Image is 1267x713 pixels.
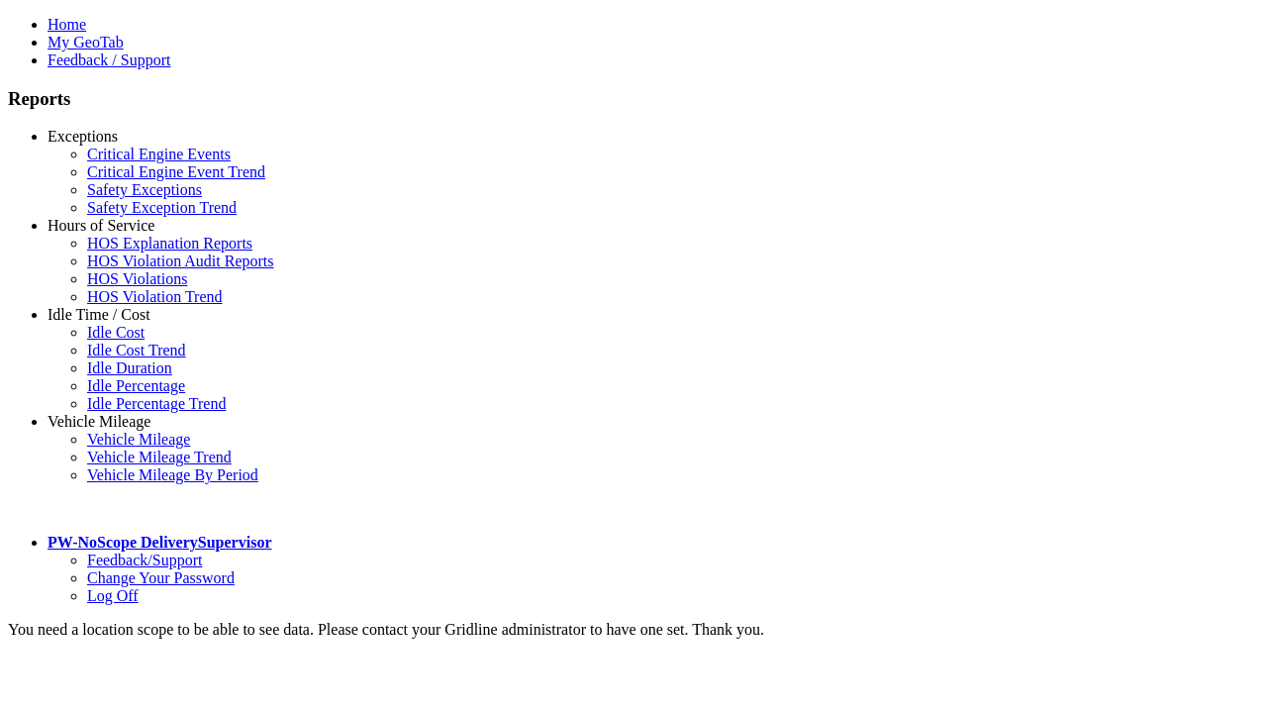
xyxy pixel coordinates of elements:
[87,181,202,198] a: Safety Exceptions
[87,163,265,180] a: Critical Engine Event Trend
[48,534,271,551] a: PW-NoScope DeliverySupervisor
[48,51,170,68] a: Feedback / Support
[48,413,150,430] a: Vehicle Mileage
[87,288,223,305] a: HOS Violation Trend
[87,199,237,216] a: Safety Exception Trend
[87,253,274,269] a: HOS Violation Audit Reports
[87,552,202,568] a: Feedback/Support
[87,235,252,252] a: HOS Explanation Reports
[87,146,231,162] a: Critical Engine Events
[48,306,150,323] a: Idle Time / Cost
[87,324,145,341] a: Idle Cost
[87,377,185,394] a: Idle Percentage
[48,34,124,51] a: My GeoTab
[87,466,258,483] a: Vehicle Mileage By Period
[48,217,154,234] a: Hours of Service
[87,395,226,412] a: Idle Percentage Trend
[48,16,86,33] a: Home
[8,88,1259,110] h3: Reports
[87,569,235,586] a: Change Your Password
[48,128,118,145] a: Exceptions
[8,621,1259,639] div: You need a location scope to be able to see data. Please contact your Gridline administrator to h...
[87,431,190,448] a: Vehicle Mileage
[87,342,186,358] a: Idle Cost Trend
[87,449,232,465] a: Vehicle Mileage Trend
[87,587,139,604] a: Log Off
[87,359,172,376] a: Idle Duration
[87,270,187,287] a: HOS Violations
